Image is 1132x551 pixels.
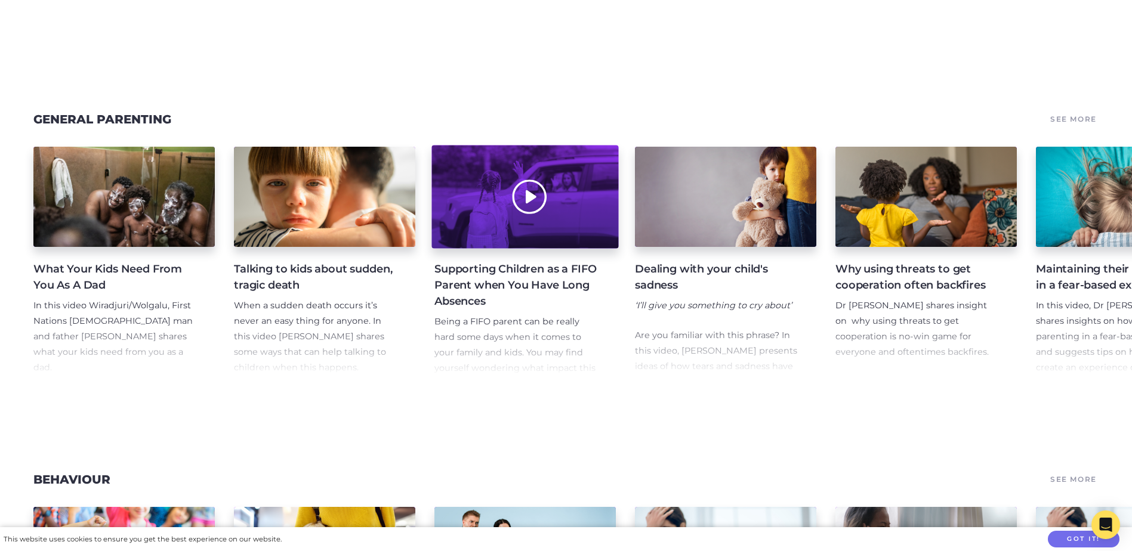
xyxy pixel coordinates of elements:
h4: Why using threats to get cooperation often backfires [835,261,998,293]
a: Talking to kids about sudden, tragic death When a sudden death occurs it’s never an easy thing fo... [234,147,415,376]
p: Dr [PERSON_NAME] shares insight on why using threats to get cooperation is no-win game for everyo... [835,298,998,360]
p: Are you familiar with this phrase? In this video, [PERSON_NAME] presents ideas of how tears and s... [635,328,797,421]
h4: What Your Kids Need From You As A Dad [33,261,196,293]
p: Being a FIFO parent can be really hard some days when it comes to your family and kids. You may f... [434,314,597,469]
p: In this video Wiradjuri/Wolgalu, First Nations [DEMOGRAPHIC_DATA] man and father [PERSON_NAME] sh... [33,298,196,376]
a: Supporting Children as a FIFO Parent when You Have Long Absences Being a FIFO parent can be reall... [434,147,616,376]
em: ‘I’ll give you something to cry about’ [635,300,792,311]
h4: Supporting Children as a FIFO Parent when You Have Long Absences [434,261,597,309]
button: Got it! [1048,531,1119,548]
div: This website uses cookies to ensure you get the best experience on our website. [4,533,282,546]
h4: Talking to kids about sudden, tragic death [234,261,396,293]
a: See More [1048,471,1099,488]
div: Open Intercom Messenger [1091,510,1120,539]
a: Why using threats to get cooperation often backfires Dr [PERSON_NAME] shares insight on why using... [835,147,1017,376]
h4: Dealing with your child's sadness [635,261,797,293]
a: General Parenting [33,112,171,126]
a: What Your Kids Need From You As A Dad In this video Wiradjuri/Wolgalu, First Nations [DEMOGRAPHIC... [33,147,215,376]
a: Behaviour [33,472,110,487]
a: See More [1048,111,1099,128]
p: When a sudden death occurs it’s never an easy thing for anyone. In this video [PERSON_NAME] share... [234,298,396,376]
a: Dealing with your child's sadness ‘I’ll give you something to cry about’ Are you familiar with th... [635,147,816,376]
